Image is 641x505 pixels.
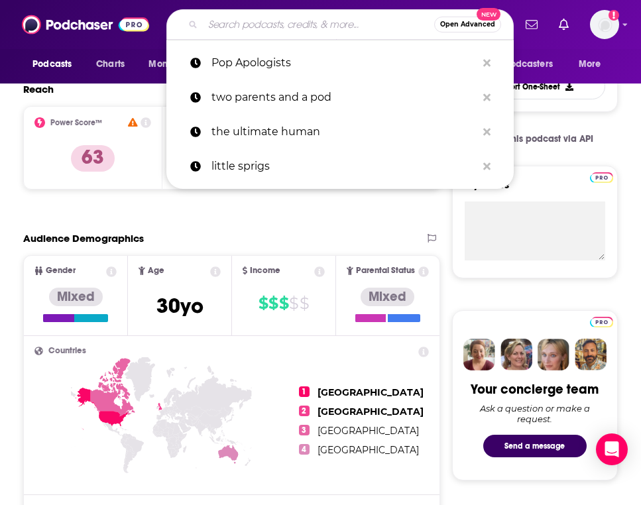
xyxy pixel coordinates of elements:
[156,293,204,319] span: 30 yo
[463,339,495,370] img: Sydney Profile
[299,425,310,435] span: 3
[300,293,309,314] span: $
[434,17,501,32] button: Open AdvancedNew
[590,10,619,39] span: Logged in as alignPR
[318,425,419,437] span: [GEOGRAPHIC_DATA]
[211,46,477,80] p: Pop Apologists
[299,444,310,455] span: 4
[575,339,607,370] img: Jon Profile
[166,46,514,80] a: Pop Apologists
[466,123,604,155] a: Get this podcast via API
[471,381,599,398] div: Your concierge team
[259,293,268,314] span: $
[32,55,72,74] span: Podcasts
[500,339,532,370] img: Barbara Profile
[268,293,278,314] span: $
[46,266,76,275] span: Gender
[211,149,477,184] p: little sprigs
[489,55,553,74] span: For Podcasters
[96,55,125,74] span: Charts
[22,12,149,37] img: Podchaser - Follow, Share and Rate Podcasts
[590,10,619,39] img: User Profile
[481,52,572,77] button: open menu
[148,55,196,74] span: Monitoring
[203,14,434,35] input: Search podcasts, credits, & more...
[289,293,298,314] span: $
[318,444,419,456] span: [GEOGRAPHIC_DATA]
[491,133,593,144] span: Get this podcast via API
[279,293,288,314] span: $
[579,55,601,74] span: More
[166,80,514,115] a: two parents and a pod
[477,8,500,21] span: New
[50,118,102,127] h2: Power Score™
[609,10,619,21] svg: Add a profile image
[596,433,628,465] div: Open Intercom Messenger
[554,13,574,36] a: Show notifications dropdown
[166,9,514,40] div: Search podcasts, credits, & more...
[49,288,103,306] div: Mixed
[250,266,280,275] span: Income
[590,170,613,183] a: Pro website
[23,52,89,77] button: open menu
[299,386,310,397] span: 1
[148,266,164,275] span: Age
[465,74,605,99] button: Export One-Sheet
[483,435,587,457] button: Send a message
[590,10,619,39] button: Show profile menu
[166,149,514,184] a: little sprigs
[590,317,613,327] img: Podchaser Pro
[356,266,415,275] span: Parental Status
[139,52,213,77] button: open menu
[520,13,543,36] a: Show notifications dropdown
[361,288,414,306] div: Mixed
[318,406,424,418] span: [GEOGRAPHIC_DATA]
[48,347,86,355] span: Countries
[166,115,514,149] a: the ultimate human
[23,83,54,95] h2: Reach
[440,21,495,28] span: Open Advanced
[590,315,613,327] a: Pro website
[211,115,477,149] p: the ultimate human
[23,232,144,245] h2: Audience Demographics
[299,406,310,416] span: 2
[318,386,424,398] span: [GEOGRAPHIC_DATA]
[538,339,569,370] img: Jules Profile
[87,52,133,77] a: Charts
[465,403,605,424] div: Ask a question or make a request.
[465,178,605,201] label: My Notes
[569,52,618,77] button: open menu
[590,172,613,183] img: Podchaser Pro
[211,80,477,115] p: two parents and a pod
[71,145,115,172] p: 63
